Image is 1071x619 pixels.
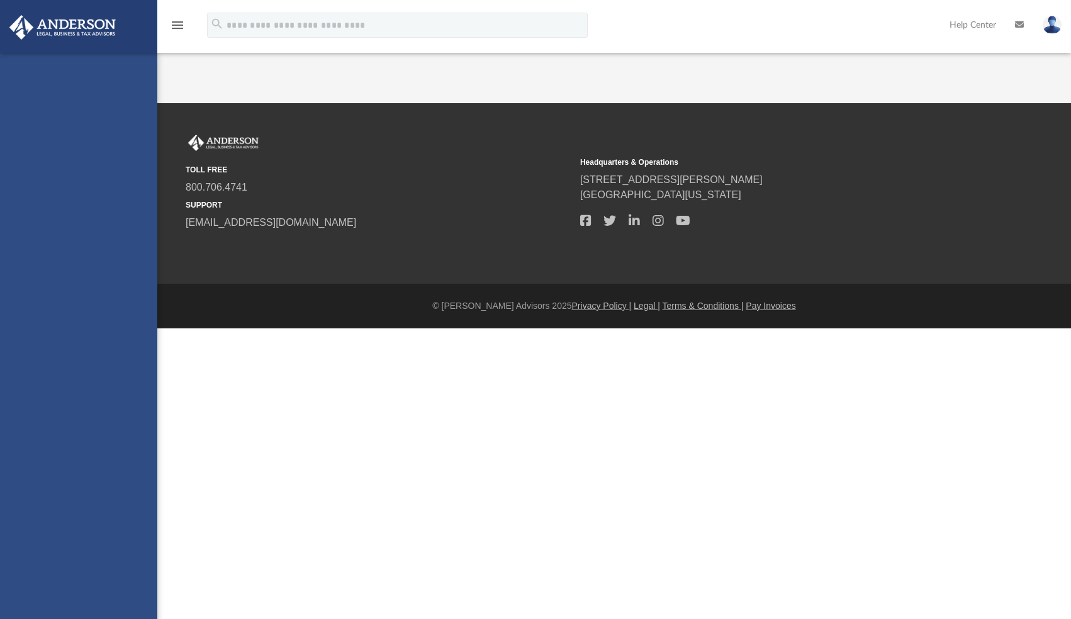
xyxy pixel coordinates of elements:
[186,135,261,151] img: Anderson Advisors Platinum Portal
[186,217,356,228] a: [EMAIL_ADDRESS][DOMAIN_NAME]
[572,301,632,311] a: Privacy Policy |
[186,182,247,192] a: 800.706.4741
[580,174,763,185] a: [STREET_ADDRESS][PERSON_NAME]
[580,157,966,168] small: Headquarters & Operations
[186,164,571,176] small: TOLL FREE
[634,301,660,311] a: Legal |
[210,17,224,31] i: search
[746,301,795,311] a: Pay Invoices
[186,199,571,211] small: SUPPORT
[663,301,744,311] a: Terms & Conditions |
[170,18,185,33] i: menu
[6,15,120,40] img: Anderson Advisors Platinum Portal
[1043,16,1062,34] img: User Pic
[170,24,185,33] a: menu
[580,189,741,200] a: [GEOGRAPHIC_DATA][US_STATE]
[157,299,1071,313] div: © [PERSON_NAME] Advisors 2025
